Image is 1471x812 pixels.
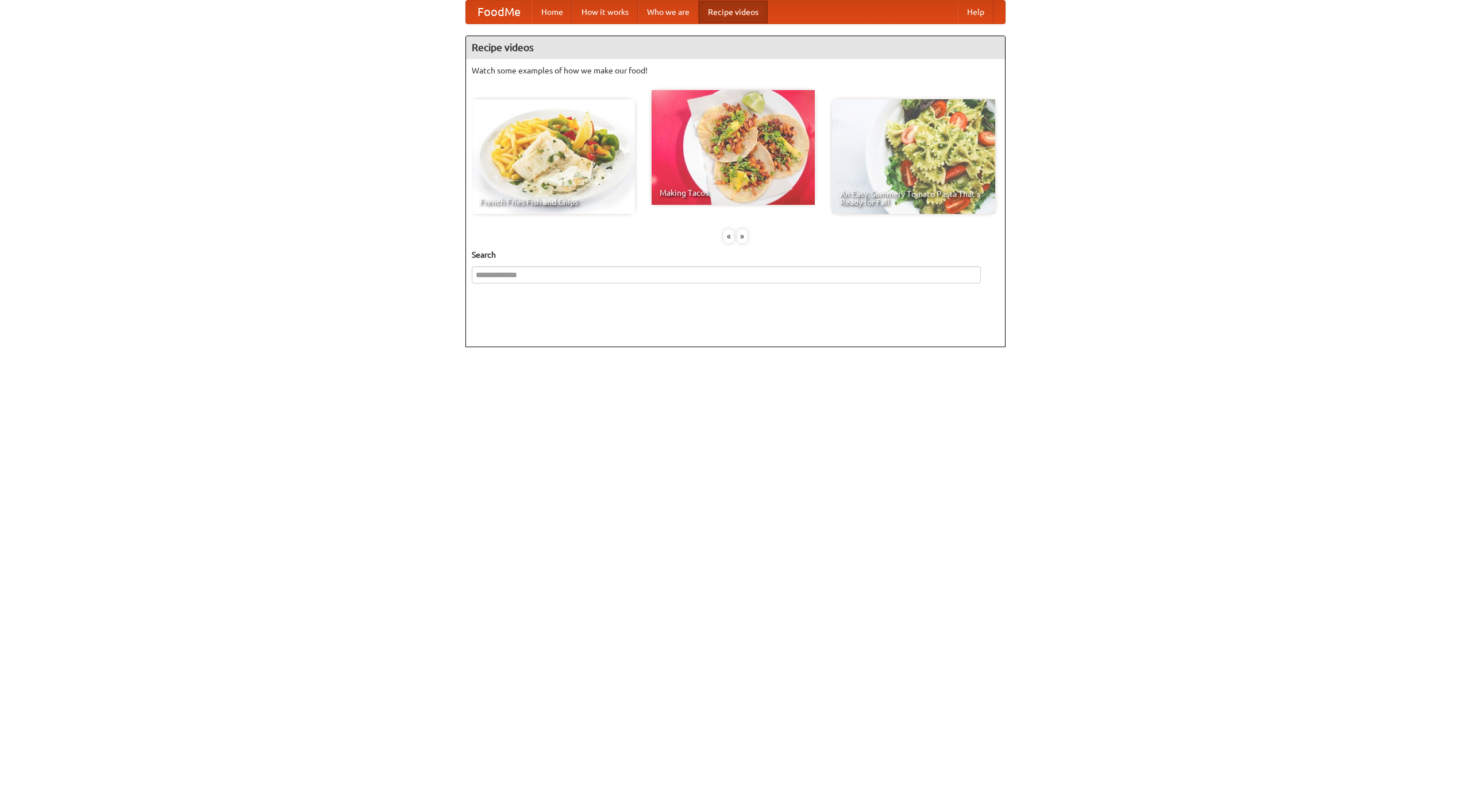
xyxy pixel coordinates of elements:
[699,1,768,24] a: Recipe videos
[737,229,748,243] div: »
[660,189,807,197] span: Making Tacos
[958,1,993,24] a: Help
[832,99,995,214] a: An Easy, Summery Tomato Pasta That's Ready for Fall
[472,99,635,214] a: French Fries Fish and Chips
[466,1,532,24] a: FoodMe
[652,90,815,205] a: Making Tacos
[480,198,627,206] span: French Fries Fish and Chips
[466,36,1005,59] h4: Recipe videos
[723,229,734,243] div: «
[532,1,572,24] a: Home
[472,65,999,76] p: Watch some examples of how we make our food!
[572,1,638,24] a: How it works
[472,249,999,261] h5: Search
[840,190,987,206] span: An Easy, Summery Tomato Pasta That's Ready for Fall
[638,1,699,24] a: Who we are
